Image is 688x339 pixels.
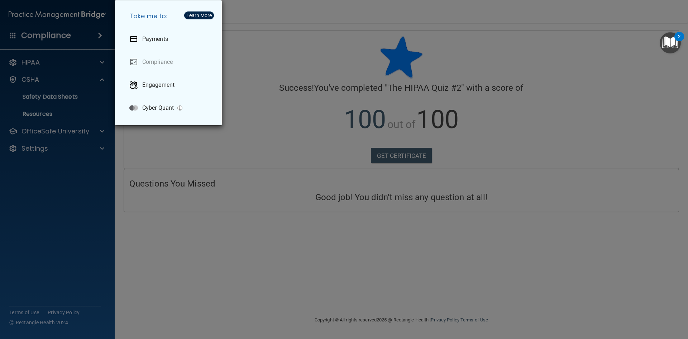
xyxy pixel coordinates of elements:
[142,104,174,112] p: Cyber Quant
[124,52,216,72] a: Compliance
[142,81,175,89] p: Engagement
[124,29,216,49] a: Payments
[124,75,216,95] a: Engagement
[142,36,168,43] p: Payments
[660,32,681,53] button: Open Resource Center, 2 new notifications
[184,11,214,19] button: Learn More
[186,13,212,18] div: Learn More
[124,6,216,26] h5: Take me to:
[124,98,216,118] a: Cyber Quant
[678,37,680,46] div: 2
